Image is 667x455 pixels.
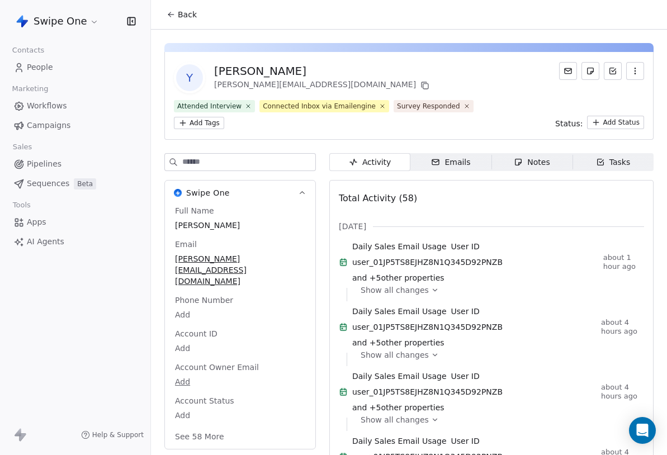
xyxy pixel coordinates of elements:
div: [PERSON_NAME] [214,63,432,79]
div: Attended Interview [177,101,242,111]
span: Show all changes [361,349,429,361]
span: Beta [74,178,96,189]
div: Swipe OneSwipe One [165,205,315,449]
span: Apps [27,216,46,228]
span: about 1 hour ago [603,253,644,271]
div: Emails [431,157,470,168]
div: Survey Responded [397,101,460,111]
span: Add [175,309,305,320]
span: User ID [451,371,480,382]
span: Campaigns [27,120,70,131]
span: Phone Number [173,295,235,306]
span: [PERSON_NAME][EMAIL_ADDRESS][DOMAIN_NAME] [175,253,305,287]
div: Notes [514,157,550,168]
a: Help & Support [81,430,144,439]
span: Full Name [173,205,216,216]
span: Daily Sales Email Usage [352,306,447,317]
span: and + 5 other properties [352,272,444,283]
span: Show all changes [361,285,429,296]
span: Workflows [27,100,67,112]
span: Daily Sales Email Usage [352,241,447,252]
button: Swipe OneSwipe One [165,181,315,205]
a: Show all changes [361,285,636,296]
span: Daily Sales Email Usage [352,435,447,447]
span: Account Status [173,395,236,406]
span: User ID [451,306,480,317]
span: Add [175,343,305,354]
span: Help & Support [92,430,144,439]
span: Account ID [173,328,220,339]
img: Swipe%20One%20Logo%201-1.svg [16,15,29,28]
span: about 4 hours ago [601,383,644,401]
span: People [27,61,53,73]
button: Swipe One [13,12,101,31]
span: Status: [555,118,583,129]
a: Workflows [9,97,141,115]
span: Email [173,239,199,250]
img: Swipe One [174,189,182,197]
a: Pipelines [9,155,141,173]
span: user_01JP5TS8EJHZ8N1Q345D92PNZB [352,257,503,268]
span: User ID [451,435,480,447]
div: Open Intercom Messenger [629,417,656,444]
a: Apps [9,213,141,231]
span: Y [176,64,203,91]
span: [PERSON_NAME] [175,220,305,231]
span: and + 5 other properties [352,402,444,413]
span: Daily Sales Email Usage [352,371,447,382]
span: Swipe One [34,14,87,29]
span: Account Owner Email [173,362,261,373]
a: People [9,58,141,77]
span: Tools [8,197,35,214]
span: and + 5 other properties [352,337,444,348]
div: Tasks [596,157,631,168]
span: user_01JP5TS8EJHZ8N1Q345D92PNZB [352,321,503,333]
a: Show all changes [361,349,636,361]
span: [DATE] [339,221,366,232]
a: SequencesBeta [9,174,141,193]
span: Add [175,376,305,387]
span: Back [178,9,197,20]
span: Total Activity (58) [339,193,417,203]
button: Back [160,4,204,25]
span: Add [175,410,305,421]
span: Show all changes [361,414,429,425]
div: Connected Inbox via Emailengine [263,101,376,111]
button: Add Tags [174,117,224,129]
span: Pipelines [27,158,62,170]
span: Marketing [7,80,53,97]
span: Sequences [27,178,69,189]
a: Campaigns [9,116,141,135]
button: See 58 More [168,426,231,447]
button: Add Status [587,116,644,129]
span: Sales [8,139,37,155]
a: AI Agents [9,233,141,251]
a: Show all changes [361,414,636,425]
div: [PERSON_NAME][EMAIL_ADDRESS][DOMAIN_NAME] [214,79,432,92]
span: AI Agents [27,236,64,248]
span: about 4 hours ago [601,318,644,336]
span: User ID [451,241,480,252]
span: user_01JP5TS8EJHZ8N1Q345D92PNZB [352,386,503,397]
span: Contacts [7,42,49,59]
span: Swipe One [186,187,230,198]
